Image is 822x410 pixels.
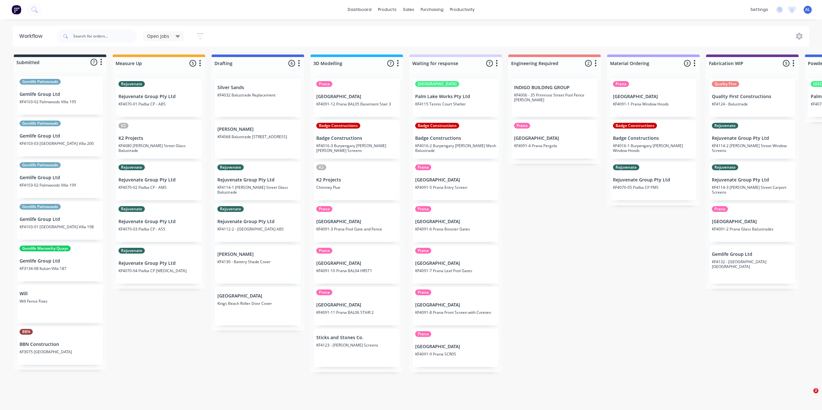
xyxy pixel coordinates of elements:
div: Prana [316,206,332,212]
div: Quality FirstQuality First ConstructionsKF4124 - Balustrade [709,79,795,117]
p: [GEOGRAPHIC_DATA] [316,94,397,99]
p: KF4115 Tennis Court Shelter [415,102,496,106]
p: Rejuvenate Group Pty Ltd [118,177,199,183]
div: Badge ConstructionsBadge ConstructionsKF4016-2 Burpengary [PERSON_NAME] Mesh Balustrade [413,120,499,159]
div: Prana [415,331,431,337]
div: Prana[GEOGRAPHIC_DATA]KF4091-5 Prana Entry Screen [413,162,499,200]
div: Rejuvenate [712,164,738,170]
span: 2 [813,388,818,393]
p: Rejuvenate Group Pty Ltd [118,219,199,224]
div: Rejuvenate [118,248,145,254]
div: Rejuvenate [613,164,639,170]
div: Gemlife PalmwoodsGemlife Group LtdKF4103-03 [GEOGRAPHIC_DATA] Villa 200 [17,118,103,156]
div: [GEOGRAPHIC_DATA]Palm Lake Works Pty LtdKF4115 Tennis Court Shelter [413,79,499,117]
p: KF4132 - [GEOGRAPHIC_DATA] [GEOGRAPHIC_DATA] [712,259,793,269]
div: Badge Constructions [316,123,360,129]
p: [GEOGRAPHIC_DATA] [712,219,793,224]
p: KF4016-1 Burpengary [PERSON_NAME] Window Hoods [613,143,694,153]
img: Factory [12,5,21,14]
span: AL [805,7,810,13]
p: KF4103-02 Palmwoods Villa 199 [20,183,101,188]
p: Rejuvenate Group Pty Ltd [712,136,793,141]
div: Rejuvenate [217,164,244,170]
div: K2K2 ProjectsChimney Flue [314,162,400,200]
p: KF4091-12 Prana BAL05 Basement Stair 3 [316,102,397,106]
p: KF4091-10 Prana BAL04 HRST1 [316,268,397,273]
div: RejuvenateRejuvenate Group Pty LtdKF4070-04 Pialba CP [MEDICAL_DATA] [116,245,202,284]
p: Rejuvenate Group Pty Ltd [118,94,199,99]
p: KF4091-1 Prana Window Hoods [613,102,694,106]
p: Silver Sands [217,85,298,90]
div: Gemlife Maroochy Quays [20,246,71,251]
p: KF4070-01 Pialba CP - ABS [118,102,199,106]
div: WillWill Fence Fixes [17,285,103,323]
p: KF4123 - [PERSON_NAME] Screens [316,343,397,347]
p: Palm Lake Works Pty Ltd [415,94,496,99]
p: KF4124 - Balustrade [712,102,793,106]
p: KF4091-4 Prana Pergola [514,143,595,148]
p: Chimney Flue [316,185,397,190]
p: KF4080 [PERSON_NAME] Street Glass Balustrade [118,143,199,153]
div: Prana [316,81,332,87]
div: Badge ConstructionsBadge ConstructionsKF4016-1 Burpengary [PERSON_NAME] Window Hoods [610,120,696,159]
div: RejuvenateRejuvenate Group Pty LtdKF4070-03 Pialba CP - ASS [116,204,202,242]
div: Gemlife Group LtdKF4132 - [GEOGRAPHIC_DATA] [GEOGRAPHIC_DATA] [709,245,795,284]
p: KF4016-3 Burpengary [PERSON_NAME] [PERSON_NAME] Screens [316,143,397,153]
p: Rejuvenate Group Pty Ltd [217,219,298,224]
div: BBNBBN ConstructionKF3075 [GEOGRAPHIC_DATA] [17,326,103,365]
p: KF4091-9 Prana SCR05 [415,352,496,356]
input: Search for orders... [73,30,137,43]
div: Gemlife PalmwoodsGemlife Group LtdKF4103-01 [GEOGRAPHIC_DATA] Villa 198 [17,201,103,240]
div: Gemlife PalmwoodsGemlife Group LtdKF4103-02 Palmwoods Villa 195 [17,76,103,115]
div: Prana[GEOGRAPHIC_DATA]KF4091-12 Prana BAL05 Basement Stair 3 [314,79,400,117]
p: Gemlife Group Ltd [20,133,101,139]
iframe: Intercom live chat [800,388,816,404]
p: Rejuvenate Group Pty Ltd [217,177,298,183]
p: KF4006 - 35 Primrose Street Pool Fence [PERSON_NAME] [514,93,595,102]
p: KF4091-7 Prana Leaf Pool Gates [415,268,496,273]
div: Rejuvenate [118,206,145,212]
p: [GEOGRAPHIC_DATA] [613,94,694,99]
div: Workflow [19,32,46,40]
p: KF4103-03 [GEOGRAPHIC_DATA] Villa 200 [20,141,101,146]
div: Badge Constructions [613,123,657,129]
p: Badge Constructions [415,136,496,141]
p: [GEOGRAPHIC_DATA] [415,177,496,183]
div: RejuvenateRejuvenate Group Pty LtdKF4070-02 Pialba CP - AMS [116,162,202,200]
p: K2 Projects [316,177,397,183]
p: [GEOGRAPHIC_DATA] [514,136,595,141]
div: Prana [712,206,728,212]
p: [GEOGRAPHIC_DATA] [415,219,496,224]
p: Gemlife Group Ltd [20,92,101,97]
p: [GEOGRAPHIC_DATA] [316,261,397,266]
div: Prana [613,81,629,87]
div: Gemlife Palmwoods [20,121,61,126]
p: KF4091-3 Prana Pool Gate and Fence [316,227,397,231]
div: purchasing [417,5,447,14]
p: Gemlife Group Ltd [20,258,101,264]
p: Badge Constructions [613,136,694,141]
p: Gemlife Group Ltd [712,252,793,257]
p: Sticks and Stones Co. [316,335,397,340]
p: [GEOGRAPHIC_DATA] [415,302,496,308]
div: Prana[GEOGRAPHIC_DATA]KF4091-2 Prana Glass Balustrades [709,204,795,242]
div: Prana[GEOGRAPHIC_DATA]KF4091-7 Prana Leaf Pool Gates [413,245,499,284]
div: Rejuvenate [118,164,145,170]
div: Prana[GEOGRAPHIC_DATA]KF4091-9 Prana SCR05 [413,329,499,367]
div: K2 [118,123,128,129]
p: [GEOGRAPHIC_DATA] [415,261,496,266]
div: [GEOGRAPHIC_DATA]Kings Beach Roller Door Cover [215,287,301,325]
div: RejuvenateRejuvenate Group Pty LtdKF4114-1 [PERSON_NAME] Street Glass Balustrade [215,162,301,200]
p: KF4070-05 Pialba CP PMS [613,185,694,190]
p: KF4103-02 Palmwoods Villa 195 [20,99,101,104]
a: dashboard [345,5,375,14]
div: Prana[GEOGRAPHIC_DATA]KF4091-6 Prana Booster Gates [413,204,499,242]
div: Gemlife Maroochy QuaysGemlife Group LtdKF3134-08 Kuluin Villa 187 [17,243,103,281]
p: KF4091-2 Prana Glass Balustrades [712,227,793,231]
p: KF4130 - Battery Shade Cover [217,259,298,264]
p: Will [20,291,101,297]
p: KF4016-2 Burpengary [PERSON_NAME] Mesh Balustrade [415,143,496,153]
p: Gemlife Group Ltd [20,175,101,180]
div: INDIGO BUILDING GROUPKF4006 - 35 Primrose Street Pool Fence [PERSON_NAME] [512,79,598,117]
div: Prana[GEOGRAPHIC_DATA]KF4091-4 Prana Pergola [512,120,598,159]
